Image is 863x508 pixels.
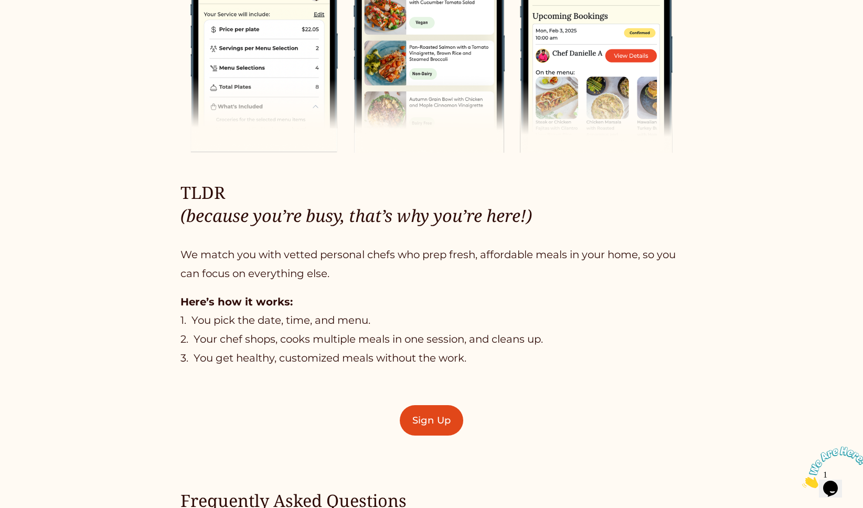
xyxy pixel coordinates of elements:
[180,293,682,368] p: 1. You pick the date, time, and menu. 2. Your chef shops, cooks multiple meals in one session, an...
[400,405,463,436] a: Sign Up
[180,246,682,283] p: We match you with vetted personal chefs who prep fresh, affordable meals in your home, so you can...
[180,181,682,227] h4: TLDR
[180,295,293,308] strong: Here’s how it works:
[798,442,863,492] iframe: chat widget
[4,4,8,13] span: 1
[180,204,532,227] em: (because you’re busy, that’s why you’re here!)
[4,4,69,46] img: Chat attention grabber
